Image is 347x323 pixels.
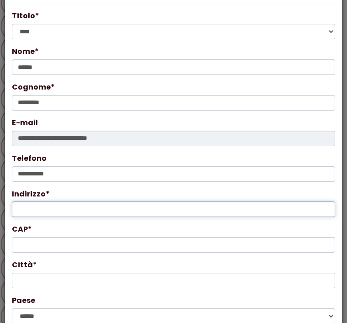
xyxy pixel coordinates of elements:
div: Buon giorno, come possiamo aiutarla? [7,26,155,54]
label: Telefono [5,154,53,164]
div: martedì [131,7,175,22]
label: Indirizzo* [5,189,57,200]
button: Invia [258,238,306,257]
label: Paese [5,296,42,306]
small: 22:07 [14,46,150,53]
label: Nome* [5,47,46,57]
label: Città* [5,260,44,270]
label: Cognome* [5,82,62,93]
label: Titolo* [5,11,46,21]
label: E-mail [5,118,45,128]
div: Hotel Tenz [14,28,150,36]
